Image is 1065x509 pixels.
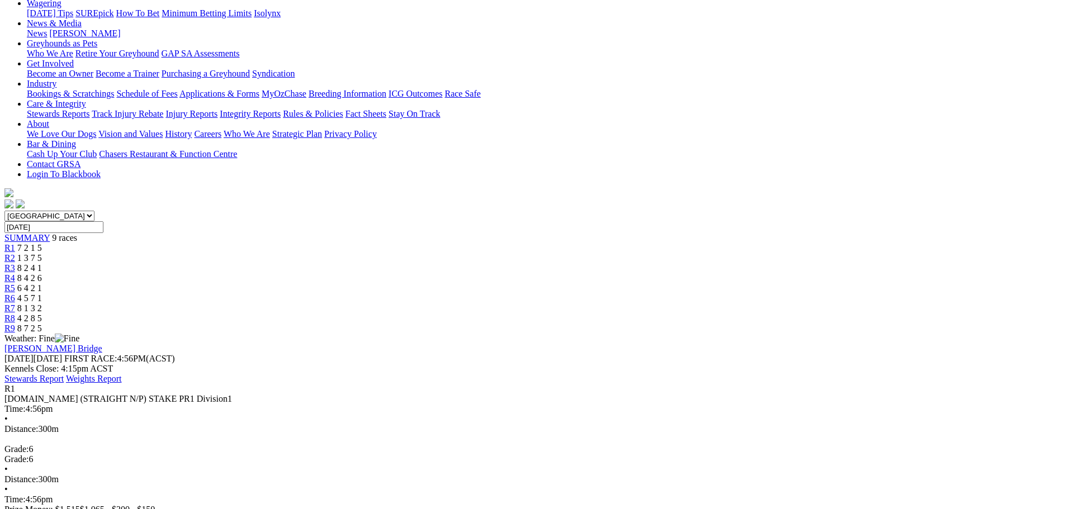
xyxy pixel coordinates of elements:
a: Integrity Reports [220,109,281,118]
div: Kennels Close: 4:15pm ACST [4,364,1061,374]
span: [DATE] [4,354,34,363]
a: Bookings & Scratchings [27,89,114,98]
div: 300m [4,474,1061,484]
div: [DOMAIN_NAME] (STRAIGHT N/P) STAKE PR1 Division1 [4,394,1061,404]
a: News [27,28,47,38]
img: Fine [55,334,79,344]
a: We Love Our Dogs [27,129,96,139]
a: News & Media [27,18,82,28]
a: Weights Report [66,374,122,383]
span: 4:56PM(ACST) [64,354,175,363]
img: logo-grsa-white.png [4,188,13,197]
a: Login To Blackbook [27,169,101,179]
a: Strategic Plan [272,129,322,139]
span: 8 2 4 1 [17,263,42,273]
a: Injury Reports [165,109,217,118]
a: Contact GRSA [27,159,81,169]
a: [PERSON_NAME] Bridge [4,344,102,353]
span: • [4,414,8,424]
span: 8 7 2 5 [17,324,42,333]
a: Fact Sheets [345,109,386,118]
span: 8 4 2 6 [17,273,42,283]
span: 6 4 2 1 [17,283,42,293]
a: Greyhounds as Pets [27,39,97,48]
a: ICG Outcomes [389,89,442,98]
div: About [27,129,1061,139]
a: R9 [4,324,15,333]
span: Time: [4,494,26,504]
span: Distance: [4,424,38,434]
img: facebook.svg [4,199,13,208]
span: 9 races [52,233,77,242]
a: Syndication [252,69,295,78]
a: R7 [4,303,15,313]
a: GAP SA Assessments [162,49,240,58]
a: R2 [4,253,15,263]
a: R6 [4,293,15,303]
a: Vision and Values [98,129,163,139]
a: SUMMARY [4,233,50,242]
a: Chasers Restaurant & Function Centre [99,149,237,159]
a: How To Bet [116,8,160,18]
a: Stewards Report [4,374,64,383]
a: Who We Are [27,49,73,58]
a: Rules & Policies [283,109,343,118]
a: Race Safe [444,89,480,98]
a: Breeding Information [309,89,386,98]
a: R8 [4,313,15,323]
a: R3 [4,263,15,273]
a: Schedule of Fees [116,89,177,98]
a: Privacy Policy [324,129,377,139]
div: Greyhounds as Pets [27,49,1061,59]
a: Retire Your Greyhound [75,49,159,58]
a: Stewards Reports [27,109,89,118]
a: Cash Up Your Club [27,149,97,159]
a: Minimum Betting Limits [162,8,252,18]
a: Become a Trainer [96,69,159,78]
a: Industry [27,79,56,88]
div: 4:56pm [4,404,1061,414]
a: History [165,129,192,139]
a: [DATE] Tips [27,8,73,18]
div: 6 [4,444,1061,454]
div: News & Media [27,28,1061,39]
span: R1 [4,384,15,393]
a: Careers [194,129,221,139]
a: Purchasing a Greyhound [162,69,250,78]
img: twitter.svg [16,199,25,208]
a: Applications & Forms [179,89,259,98]
a: R5 [4,283,15,293]
div: Care & Integrity [27,109,1061,119]
span: Weather: Fine [4,334,79,343]
span: 4 2 8 5 [17,313,42,323]
span: [DATE] [4,354,62,363]
span: Grade: [4,454,29,464]
a: Get Involved [27,59,74,68]
a: Care & Integrity [27,99,86,108]
a: [PERSON_NAME] [49,28,120,38]
a: Stay On Track [389,109,440,118]
span: • [4,464,8,474]
div: 300m [4,424,1061,434]
a: Become an Owner [27,69,93,78]
input: Select date [4,221,103,233]
a: About [27,119,49,129]
div: Get Involved [27,69,1061,79]
a: Track Injury Rebate [92,109,163,118]
a: Who We Are [224,129,270,139]
span: 4 5 7 1 [17,293,42,303]
span: Distance: [4,474,38,484]
span: R1 [4,243,15,253]
div: 6 [4,454,1061,464]
a: MyOzChase [262,89,306,98]
span: 7 2 1 5 [17,243,42,253]
a: Bar & Dining [27,139,76,149]
div: Bar & Dining [27,149,1061,159]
